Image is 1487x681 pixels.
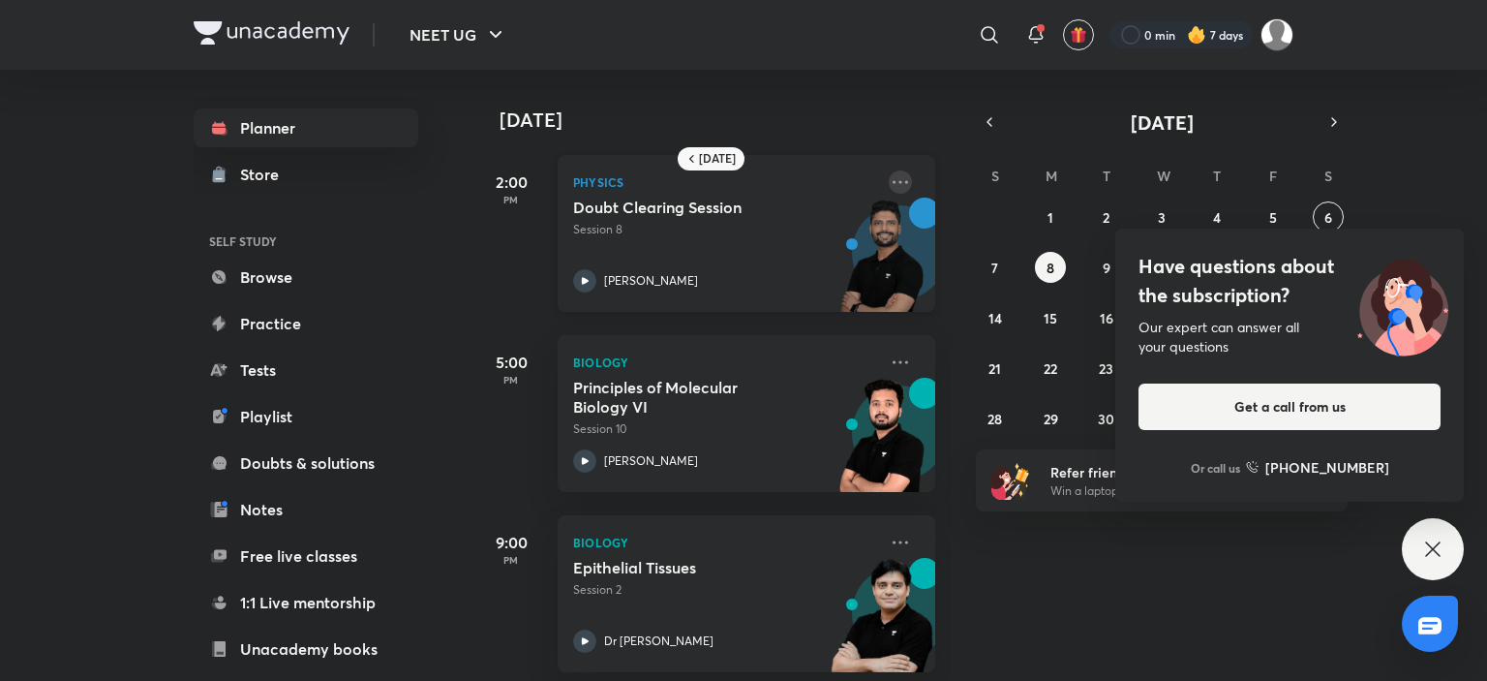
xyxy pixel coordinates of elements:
div: Store [240,163,290,186]
abbr: September 2, 2025 [1103,208,1109,227]
button: September 29, 2025 [1035,403,1066,434]
abbr: Monday [1046,167,1057,185]
h6: Refer friends [1050,462,1289,482]
button: September 21, 2025 [980,353,1011,384]
a: Notes [194,490,418,529]
img: streak [1187,25,1206,45]
p: Or call us [1191,459,1240,477]
abbr: September 8, 2025 [1047,259,1054,277]
button: September 1, 2025 [1035,201,1066,232]
a: Company Logo [194,21,349,49]
p: Session 2 [573,581,877,599]
p: Biology [573,351,877,374]
img: unacademy [829,198,935,331]
abbr: Tuesday [1103,167,1110,185]
p: PM [472,194,550,205]
p: Win a laptop, vouchers & more [1050,482,1289,500]
h5: 5:00 [472,351,550,374]
p: Physics [573,170,877,194]
abbr: September 6, 2025 [1324,208,1332,227]
abbr: September 4, 2025 [1213,208,1221,227]
abbr: September 3, 2025 [1158,208,1166,227]
button: September 15, 2025 [1035,302,1066,333]
h4: Have questions about the subscription? [1138,252,1441,310]
h6: [DATE] [699,151,736,167]
a: Doubts & solutions [194,444,418,482]
abbr: September 14, 2025 [988,309,1002,327]
button: September 14, 2025 [980,302,1011,333]
button: September 9, 2025 [1091,252,1122,283]
button: September 23, 2025 [1091,353,1122,384]
button: [DATE] [1003,108,1320,136]
abbr: Thursday [1213,167,1221,185]
a: [PHONE_NUMBER] [1246,457,1389,478]
button: avatar [1063,19,1094,50]
button: September 8, 2025 [1035,252,1066,283]
img: referral [991,461,1030,500]
abbr: September 15, 2025 [1044,309,1057,327]
a: Free live classes [194,537,418,575]
abbr: Sunday [991,167,999,185]
p: PM [472,374,550,386]
abbr: September 30, 2025 [1098,410,1114,428]
a: 1:1 Live mentorship [194,583,418,622]
p: Biology [573,531,877,554]
abbr: September 9, 2025 [1103,259,1110,277]
abbr: September 16, 2025 [1100,309,1113,327]
img: ttu_illustration_new.svg [1342,252,1464,356]
h5: Principles of Molecular Biology VI [573,378,814,417]
abbr: September 22, 2025 [1044,359,1057,378]
button: Get a call from us [1138,384,1441,430]
button: September 2, 2025 [1091,201,1122,232]
h5: 2:00 [472,170,550,194]
p: [PERSON_NAME] [604,272,698,290]
button: September 16, 2025 [1091,302,1122,333]
a: Browse [194,258,418,296]
abbr: Saturday [1324,167,1332,185]
abbr: September 28, 2025 [987,410,1002,428]
img: unacademy [829,378,935,511]
abbr: September 29, 2025 [1044,410,1058,428]
button: September 4, 2025 [1201,201,1232,232]
span: [DATE] [1131,109,1194,136]
button: September 7, 2025 [980,252,1011,283]
abbr: Friday [1269,167,1277,185]
h6: SELF STUDY [194,225,418,258]
button: September 5, 2025 [1258,201,1289,232]
abbr: Wednesday [1157,167,1170,185]
p: Session 8 [573,221,877,238]
p: PM [472,554,550,566]
abbr: September 1, 2025 [1047,208,1053,227]
p: Session 10 [573,420,877,438]
img: Company Logo [194,21,349,45]
img: Kebir Hasan Sk [1260,18,1293,51]
button: September 22, 2025 [1035,353,1066,384]
a: Store [194,155,418,194]
button: September 3, 2025 [1146,201,1177,232]
img: avatar [1070,26,1087,44]
button: September 6, 2025 [1313,201,1344,232]
h6: [PHONE_NUMBER] [1265,457,1389,478]
div: Our expert can answer all your questions [1138,318,1441,356]
a: Playlist [194,397,418,436]
h4: [DATE] [500,108,955,132]
p: [PERSON_NAME] [604,452,698,470]
h5: Doubt Clearing Session [573,198,814,217]
a: Practice [194,304,418,343]
abbr: September 7, 2025 [991,259,998,277]
abbr: September 23, 2025 [1099,359,1113,378]
p: Dr [PERSON_NAME] [604,633,713,650]
a: Tests [194,351,418,389]
button: September 30, 2025 [1091,403,1122,434]
abbr: September 5, 2025 [1269,208,1277,227]
button: September 28, 2025 [980,403,1011,434]
h5: Epithelial Tissues [573,558,814,577]
button: NEET UG [398,15,519,54]
a: Unacademy books [194,630,418,668]
h5: 9:00 [472,531,550,554]
abbr: September 21, 2025 [988,359,1001,378]
a: Planner [194,108,418,147]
